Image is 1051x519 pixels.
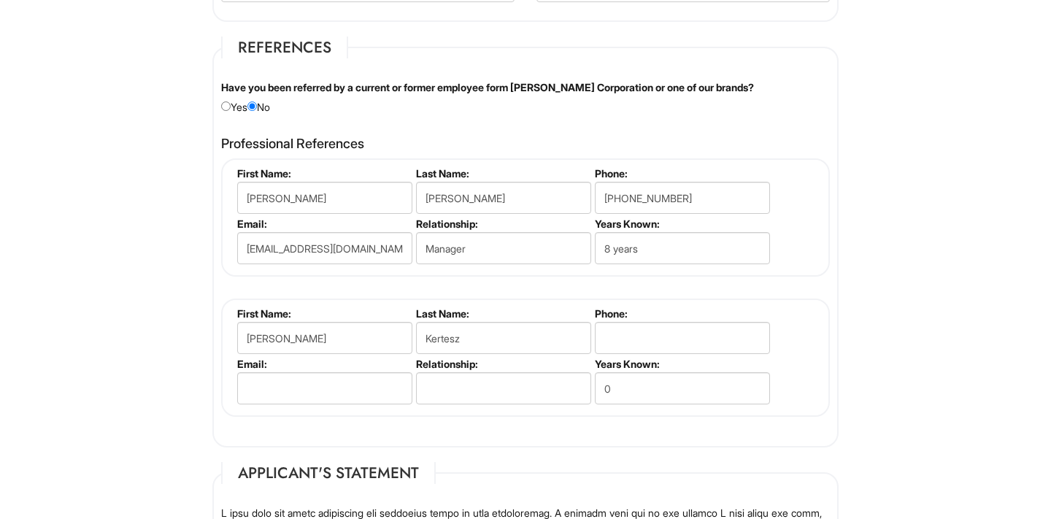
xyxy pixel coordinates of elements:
[221,80,754,95] label: Have you been referred by a current or former employee form [PERSON_NAME] Corporation or one of o...
[237,167,410,180] label: First Name:
[416,307,589,320] label: Last Name:
[221,462,436,484] legend: Applicant's Statement
[221,36,348,58] legend: References
[416,358,589,370] label: Relationship:
[595,358,768,370] label: Years Known:
[595,218,768,230] label: Years Known:
[595,167,768,180] label: Phone:
[416,167,589,180] label: Last Name:
[595,307,768,320] label: Phone:
[237,307,410,320] label: First Name:
[416,218,589,230] label: Relationship:
[210,80,841,115] div: Yes No
[237,358,410,370] label: Email:
[237,218,410,230] label: Email:
[221,137,830,151] h4: Professional References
